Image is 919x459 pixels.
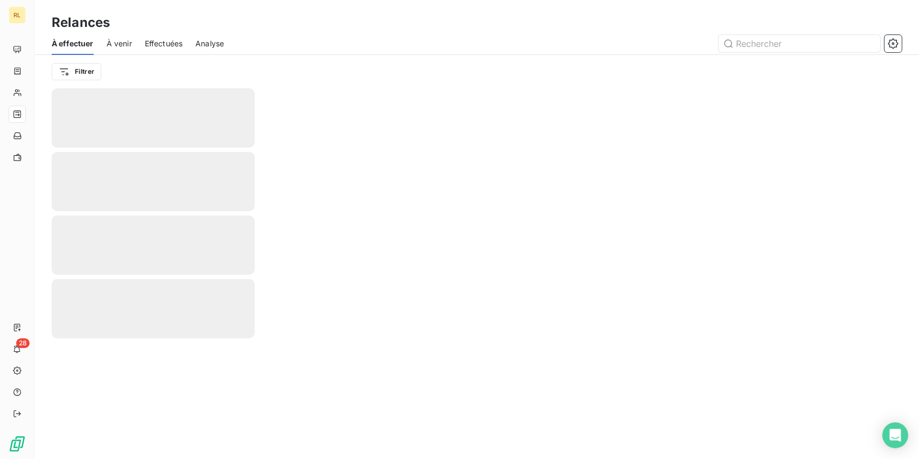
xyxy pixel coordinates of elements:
[52,13,110,32] h3: Relances
[9,6,26,24] div: RL
[719,35,880,52] input: Rechercher
[9,435,26,453] img: Logo LeanPay
[882,422,908,448] div: Open Intercom Messenger
[16,338,30,348] span: 28
[52,63,101,80] button: Filtrer
[107,38,132,49] span: À venir
[52,38,94,49] span: À effectuer
[195,38,224,49] span: Analyse
[145,38,183,49] span: Effectuées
